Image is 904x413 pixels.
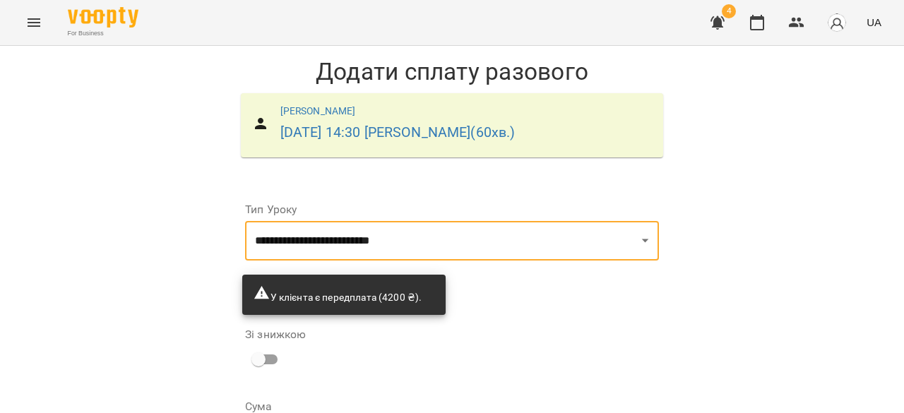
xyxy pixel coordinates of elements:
[867,15,881,30] span: UA
[280,124,516,140] a: [DATE] 14:30 [PERSON_NAME](60хв.)
[861,9,887,35] button: UA
[68,7,138,28] img: Voopty Logo
[245,329,306,340] label: Зі знижкою
[68,29,138,38] span: For Business
[280,105,356,116] a: [PERSON_NAME]
[827,13,847,32] img: avatar_s.png
[245,204,659,215] label: Тип Уроку
[17,6,51,40] button: Menu
[234,57,670,86] h1: Додати сплату разового
[245,401,659,412] label: Сума
[722,4,736,18] span: 4
[254,292,422,303] span: У клієнта є передплата (4200 ₴).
